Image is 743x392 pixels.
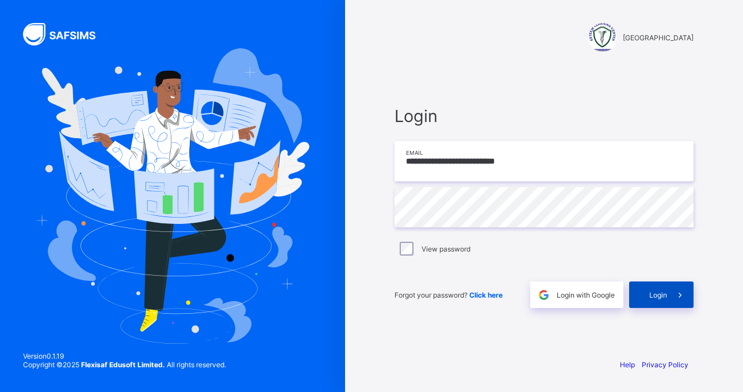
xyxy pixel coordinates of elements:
[469,291,503,299] a: Click here
[395,291,503,299] span: Forgot your password?
[81,360,165,369] strong: Flexisaf Edusoft Limited.
[620,360,635,369] a: Help
[557,291,615,299] span: Login with Google
[642,360,688,369] a: Privacy Policy
[422,245,470,253] label: View password
[537,288,550,302] img: google.396cfc9801f0270233282035f929180a.svg
[23,23,109,45] img: SAFSIMS Logo
[395,106,694,126] span: Login
[23,360,226,369] span: Copyright © 2025 All rights reserved.
[623,33,694,42] span: [GEOGRAPHIC_DATA]
[649,291,667,299] span: Login
[36,48,309,343] img: Hero Image
[23,352,226,360] span: Version 0.1.19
